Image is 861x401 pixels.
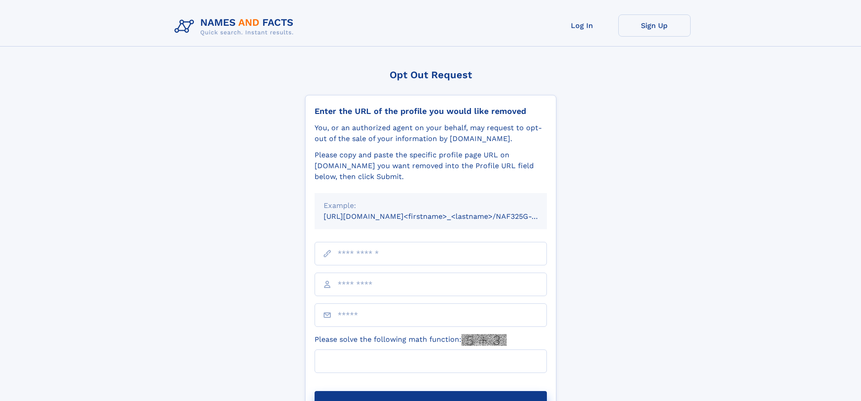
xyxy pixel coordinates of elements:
[315,150,547,182] div: Please copy and paste the specific profile page URL on [DOMAIN_NAME] you want removed into the Pr...
[315,334,507,346] label: Please solve the following math function:
[546,14,618,37] a: Log In
[324,212,564,221] small: [URL][DOMAIN_NAME]<firstname>_<lastname>/NAF325G-xxxxxxxx
[324,200,538,211] div: Example:
[315,106,547,116] div: Enter the URL of the profile you would like removed
[305,69,556,80] div: Opt Out Request
[315,123,547,144] div: You, or an authorized agent on your behalf, may request to opt-out of the sale of your informatio...
[171,14,301,39] img: Logo Names and Facts
[618,14,691,37] a: Sign Up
